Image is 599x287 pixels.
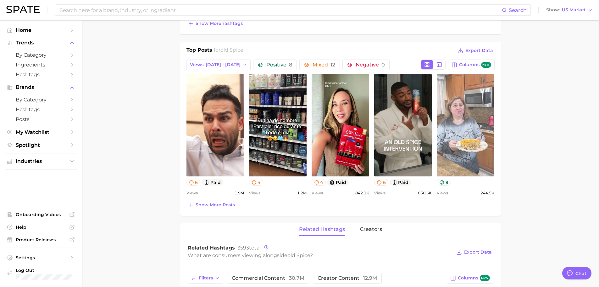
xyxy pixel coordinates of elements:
button: Export Data [455,248,493,257]
span: creators [360,227,382,232]
span: Views [249,189,260,197]
span: Negative [356,62,385,67]
span: Export Data [464,250,492,255]
span: Home [16,27,66,33]
span: Show [546,8,560,12]
span: creator content [318,276,377,281]
span: Ingredients [16,62,66,68]
span: by Category [16,52,66,58]
a: Spotlight [5,140,77,150]
span: Filters [199,275,213,281]
span: Log Out [16,267,72,273]
span: Show more hashtags [196,21,243,26]
span: Onboarding Videos [16,212,66,217]
button: Trends [5,38,77,48]
span: Views: [DATE] - [DATE] [190,62,241,67]
button: ShowUS Market [545,6,594,14]
span: Views [312,189,323,197]
button: Export Data [456,46,494,55]
span: 0 [381,62,385,68]
span: Industries [16,158,66,164]
button: Show more posts [186,201,236,210]
span: 244.5k [480,189,494,197]
button: 4 [249,179,263,186]
h1: Top Posts [186,46,212,56]
button: 6 [186,179,201,186]
button: Views: [DATE] - [DATE] [186,60,251,70]
button: Show morehashtags [186,19,244,28]
span: Hashtags [16,106,66,112]
span: 3593 [237,245,249,251]
span: 8 [289,62,292,68]
span: related hashtags [299,227,345,232]
span: Views [186,189,198,197]
a: Posts [5,114,77,124]
a: Hashtags [5,70,77,79]
span: Export Data [465,48,493,53]
a: Onboarding Videos [5,210,77,219]
a: Hashtags [5,105,77,114]
button: 9 [437,179,451,186]
span: Columns [458,275,490,281]
span: new [481,62,491,68]
span: Trends [16,40,66,46]
span: My Watchlist [16,129,66,135]
span: 1.9m [235,189,244,197]
span: old spice [287,252,310,258]
span: 30.7m [289,275,304,281]
span: Search [509,7,527,13]
span: Help [16,224,66,230]
span: old spice [220,47,243,53]
button: Brands [5,83,77,92]
button: Columnsnew [448,60,494,70]
a: Home [5,25,77,35]
span: 1.2m [297,189,307,197]
span: new [480,275,490,281]
button: paid [327,179,349,186]
button: paid [202,179,223,186]
span: total [237,245,261,251]
img: SPATE [6,6,40,13]
button: 4 [312,179,326,186]
div: What are consumers viewing alongside ? [188,251,452,260]
span: 12.9m [363,275,377,281]
span: Settings [16,255,66,261]
a: Product Releases [5,235,77,244]
span: 12 [330,62,335,68]
span: Views [374,189,385,197]
button: Filters [188,273,223,284]
button: Industries [5,157,77,166]
span: Posts [16,116,66,122]
button: 6 [374,179,388,186]
span: Show more posts [196,202,235,208]
span: Views [437,189,448,197]
span: Positive [266,62,292,67]
a: Ingredients [5,60,77,70]
button: paid [390,179,411,186]
span: by Category [16,97,66,103]
span: 842.1k [355,189,369,197]
a: by Category [5,50,77,60]
a: My Watchlist [5,127,77,137]
span: Spotlight [16,142,66,148]
span: Mixed [313,62,335,67]
a: by Category [5,95,77,105]
a: Settings [5,253,77,262]
h2: for [214,46,243,56]
span: Hashtags [16,72,66,77]
span: US Market [562,8,586,12]
button: Columnsnew [447,273,493,284]
span: Product Releases [16,237,66,243]
span: Related Hashtags [188,245,235,251]
span: Columns [459,62,491,68]
input: Search here for a brand, industry, or ingredient [59,5,502,15]
span: Brands [16,84,66,90]
span: commercial content [232,276,304,281]
a: Log out. Currently logged in with e-mail staiger.e@pg.com. [5,266,77,282]
a: Help [5,222,77,232]
span: 830.6k [418,189,432,197]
